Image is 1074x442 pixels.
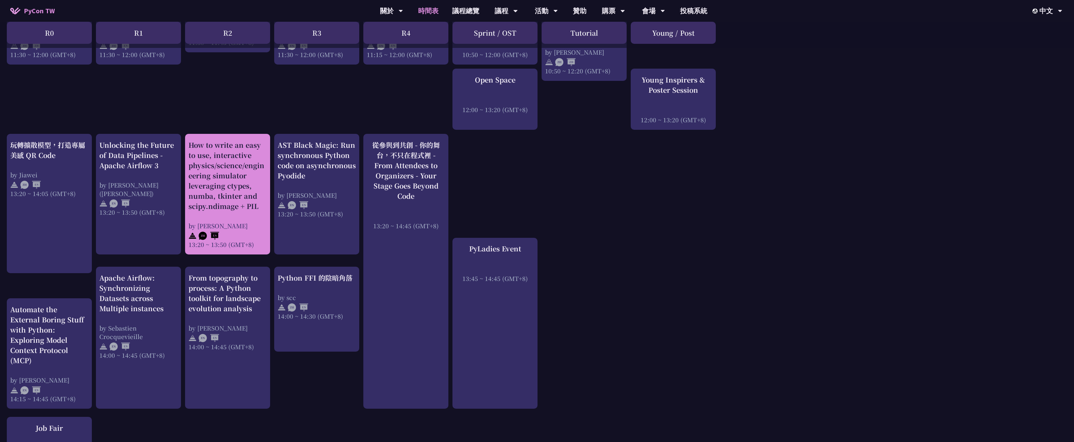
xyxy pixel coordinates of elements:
div: by [PERSON_NAME] [10,376,88,384]
div: 13:45 ~ 14:45 (GMT+8) [456,274,534,283]
div: Young / Post [631,22,716,44]
div: From topography to process: A Python toolkit for landscape evolution analysis [188,273,267,314]
img: ZHZH.38617ef.svg [555,58,576,66]
div: Apache Airflow: Synchronizing Datasets across Multiple instances [99,273,178,314]
a: Young Inspirers & Poster Session 12:00 ~ 13:20 (GMT+8) [634,75,712,124]
div: by [PERSON_NAME] [188,222,267,230]
img: Home icon of PyCon TW 2025 [10,7,20,14]
div: 玩轉擴散模型，打造專屬美感 QR Code [10,140,88,160]
img: svg+xml;base64,PHN2ZyB4bWxucz0iaHR0cDovL3d3dy53My5vcmcvMjAwMC9zdmciIHdpZHRoPSIyNCIgaGVpZ2h0PSIyNC... [278,303,286,312]
img: ENEN.5a408d1.svg [288,201,308,209]
div: Automate the External Boring Stuff with Python: Exploring Model Context Protocol (MCP) [10,304,88,366]
div: 13:20 ~ 14:05 (GMT+8) [10,189,88,198]
div: 13:20 ~ 14:45 (GMT+8) [367,222,445,230]
a: Apache Airflow: Synchronizing Datasets across Multiple instances by Sebastien Crocquevieille 14:0... [99,273,178,359]
div: 14:00 ~ 14:45 (GMT+8) [99,351,178,359]
div: by scc [278,293,356,302]
img: svg+xml;base64,PHN2ZyB4bWxucz0iaHR0cDovL3d3dy53My5vcmcvMjAwMC9zdmciIHdpZHRoPSIyNCIgaGVpZ2h0PSIyNC... [188,232,197,240]
div: PyLadies Event [456,244,534,254]
div: by [PERSON_NAME] [188,324,267,332]
img: ZHEN.371966e.svg [20,181,41,189]
div: AST Black Magic: Run synchronous Python code on asynchronous Pyodide [278,140,356,181]
img: ENEN.5a408d1.svg [110,199,130,208]
a: Python FFI 的陰暗角落 by scc 14:00 ~ 14:30 (GMT+8) [278,273,356,320]
div: 10:50 ~ 12:00 (GMT+8) [456,50,534,59]
a: AST Black Magic: Run synchronous Python code on asynchronous Pyodide by [PERSON_NAME] 13:20 ~ 13:... [278,140,356,218]
div: by [PERSON_NAME] [545,48,623,56]
a: How to write an easy to use, interactive physics/science/engineering simulator leveraging ctypes,... [188,140,267,249]
div: 11:30 ~ 12:00 (GMT+8) [10,50,88,59]
div: 11:30 ~ 12:00 (GMT+8) [278,50,356,59]
img: ENEN.5a408d1.svg [20,386,41,394]
div: 11:15 ~ 12:00 (GMT+8) [367,50,445,59]
div: 13:20 ~ 13:50 (GMT+8) [188,240,267,249]
div: 14:00 ~ 14:45 (GMT+8) [188,342,267,351]
div: Open Space [456,75,534,85]
img: svg+xml;base64,PHN2ZyB4bWxucz0iaHR0cDovL3d3dy53My5vcmcvMjAwMC9zdmciIHdpZHRoPSIyNCIgaGVpZ2h0PSIyNC... [188,334,197,342]
div: 13:20 ~ 13:50 (GMT+8) [278,210,356,218]
div: 13:20 ~ 13:50 (GMT+8) [99,208,178,216]
div: R4 [363,22,448,44]
div: Python FFI 的陰暗角落 [278,273,356,283]
div: Tutorial [542,22,627,44]
img: svg+xml;base64,PHN2ZyB4bWxucz0iaHR0cDovL3d3dy53My5vcmcvMjAwMC9zdmciIHdpZHRoPSIyNCIgaGVpZ2h0PSIyNC... [10,181,18,189]
div: 14:00 ~ 14:30 (GMT+8) [278,312,356,320]
span: PyCon TW [24,6,55,16]
div: R1 [96,22,181,44]
div: by [PERSON_NAME] [278,191,356,199]
div: by [PERSON_NAME] ([PERSON_NAME]) [99,181,178,198]
img: svg+xml;base64,PHN2ZyB4bWxucz0iaHR0cDovL3d3dy53My5vcmcvMjAwMC9zdmciIHdpZHRoPSIyNCIgaGVpZ2h0PSIyNC... [278,201,286,209]
div: How to write an easy to use, interactive physics/science/engineering simulator leveraging ctypes,... [188,140,267,211]
a: Unlocking the Future of Data Pipelines - Apache Airflow 3 by [PERSON_NAME] ([PERSON_NAME]) 13:20 ... [99,140,178,216]
div: R2 [185,22,270,44]
div: by Jiawei [10,171,88,179]
img: Locale Icon [1032,8,1039,14]
img: ENEN.5a408d1.svg [110,342,130,351]
img: ENEN.5a408d1.svg [199,334,219,342]
img: svg+xml;base64,PHN2ZyB4bWxucz0iaHR0cDovL3d3dy53My5vcmcvMjAwMC9zdmciIHdpZHRoPSIyNCIgaGVpZ2h0PSIyNC... [99,342,108,351]
a: Open Space 12:00 ~ 13:20 (GMT+8) [456,75,534,114]
div: Job Fair [10,423,88,433]
a: From topography to process: A Python toolkit for landscape evolution analysis by [PERSON_NAME] 14... [188,273,267,351]
div: 14:15 ~ 14:45 (GMT+8) [10,394,88,403]
div: 12:00 ~ 13:20 (GMT+8) [456,105,534,114]
div: R0 [7,22,92,44]
div: 10:50 ~ 12:20 (GMT+8) [545,67,623,75]
img: ZHEN.371966e.svg [199,232,219,240]
div: by Sebastien Crocquevieille [99,324,178,341]
div: 11:30 ~ 12:00 (GMT+8) [99,50,178,59]
a: 玩轉擴散模型，打造專屬美感 QR Code by Jiawei 13:20 ~ 14:05 (GMT+8) [10,140,88,198]
a: PyCon TW [3,2,62,19]
a: Automate the External Boring Stuff with Python: Exploring Model Context Protocol (MCP) by [PERSON... [10,304,88,403]
div: Sprint / OST [452,22,538,44]
img: svg+xml;base64,PHN2ZyB4bWxucz0iaHR0cDovL3d3dy53My5vcmcvMjAwMC9zdmciIHdpZHRoPSIyNCIgaGVpZ2h0PSIyNC... [99,199,108,208]
img: svg+xml;base64,PHN2ZyB4bWxucz0iaHR0cDovL3d3dy53My5vcmcvMjAwMC9zdmciIHdpZHRoPSIyNCIgaGVpZ2h0PSIyNC... [10,386,18,394]
div: 從參與到共創 - 你的舞台，不只在程式裡 - From Attendees to Organizers - Your Stage Goes Beyond Code [367,140,445,201]
img: svg+xml;base64,PHN2ZyB4bWxucz0iaHR0cDovL3d3dy53My5vcmcvMjAwMC9zdmciIHdpZHRoPSIyNCIgaGVpZ2h0PSIyNC... [545,58,553,66]
div: 12:00 ~ 13:20 (GMT+8) [634,116,712,124]
div: R3 [274,22,359,44]
img: ZHEN.371966e.svg [288,303,308,312]
div: Unlocking the Future of Data Pipelines - Apache Airflow 3 [99,140,178,171]
div: Young Inspirers & Poster Session [634,75,712,95]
